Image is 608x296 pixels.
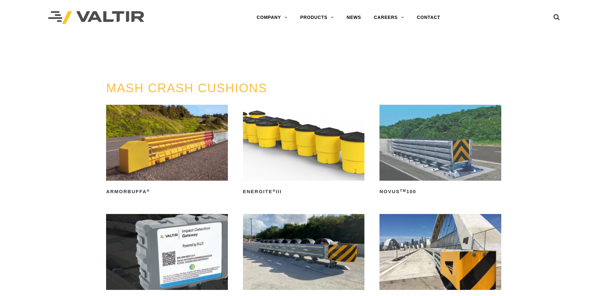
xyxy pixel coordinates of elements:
h2: NOVUS 100 [379,186,501,197]
h2: ENERGITE III [243,186,365,197]
a: CONTACT [411,11,447,24]
a: PRODUCTS [294,11,340,24]
sup: ® [272,189,276,193]
a: NOVUSTM100 [379,105,501,197]
a: COMPANY [250,11,294,24]
a: MASH CRASH CUSHIONS [106,81,267,95]
a: ArmorBuffa® [106,105,228,197]
a: CAREERS [368,11,411,24]
a: ENERGITE®III [243,105,365,197]
h2: ArmorBuffa [106,186,228,197]
a: NEWS [340,11,368,24]
sup: TM [400,189,406,193]
img: Valtir [48,11,144,24]
sup: ® [147,189,150,193]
